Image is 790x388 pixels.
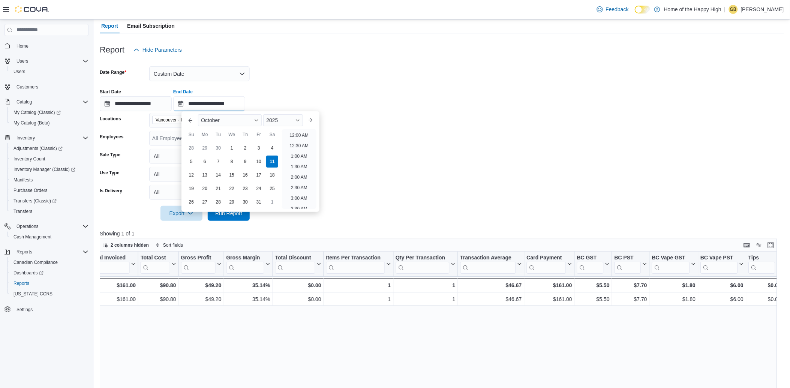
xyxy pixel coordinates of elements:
[199,183,211,195] div: day-20
[239,196,251,208] div: day-30
[184,141,279,209] div: October, 2025
[7,143,91,154] a: Adjustments (Classic)
[152,116,223,124] span: Vancouver - Broadway - Fire & Flower
[91,254,130,261] div: Total Invoiced
[326,254,391,273] button: Items Per Transaction
[527,254,566,273] div: Card Payment
[199,196,211,208] div: day-27
[1,304,91,315] button: Settings
[594,2,632,17] a: Feedback
[13,198,57,204] span: Transfers (Classic)
[326,281,391,290] div: 1
[287,131,312,140] li: 12:00 AM
[100,96,172,111] input: Press the down key to open a popover containing a calendar.
[160,206,202,221] button: Export
[287,141,312,150] li: 12:30 AM
[1,56,91,66] button: Users
[7,268,91,278] a: Dashboards
[10,207,88,216] span: Transfers
[16,135,35,141] span: Inventory
[13,42,31,51] a: Home
[275,281,321,290] div: $0.00
[7,154,91,164] button: Inventory Count
[10,165,88,174] span: Inventory Manager (Classic)
[253,129,265,141] div: Fr
[13,208,32,214] span: Transfers
[181,254,216,273] div: Gross Profit
[742,241,751,250] button: Keyboard shortcuts
[724,5,726,14] p: |
[226,183,238,195] div: day-22
[749,295,781,304] div: $0.00
[701,295,744,304] div: $6.00
[1,40,91,51] button: Home
[239,169,251,181] div: day-16
[13,82,41,91] a: Customers
[7,289,91,299] button: [US_STATE] CCRS
[198,114,262,126] div: Button. Open the month selector. October is currently selected.
[181,295,222,304] div: $49.20
[149,149,250,164] button: All
[577,295,610,304] div: $5.50
[185,169,197,181] div: day-12
[326,254,385,261] div: Items Per Transaction
[754,241,763,250] button: Display options
[7,66,91,77] button: Users
[16,84,38,90] span: Customers
[263,114,303,126] div: Button. Open the year selector. 2025 is currently selected.
[1,81,91,92] button: Customers
[396,254,450,273] div: Qty Per Transaction
[13,41,88,51] span: Home
[10,118,88,127] span: My Catalog (Beta)
[208,206,250,221] button: Run Report
[226,129,238,141] div: We
[615,254,641,261] div: BC PST
[13,69,25,75] span: Users
[13,166,75,172] span: Inventory Manager (Classic)
[91,254,136,273] button: Total Invoiced
[288,194,310,203] li: 3:00 AM
[10,175,88,184] span: Manifests
[288,204,310,213] li: 3:30 AM
[4,37,88,334] nav: Complex example
[701,254,738,273] div: BC Vape PST
[16,249,32,255] span: Reports
[16,307,33,313] span: Settings
[13,222,42,231] button: Operations
[13,187,48,193] span: Purchase Orders
[396,254,456,273] button: Qty Per Transaction
[266,129,278,141] div: Sa
[652,254,696,273] button: BC Vape GST
[253,183,265,195] div: day-24
[212,196,224,208] div: day-28
[253,169,265,181] div: day-17
[577,281,610,290] div: $5.50
[153,241,186,250] button: Sort fields
[16,58,28,64] span: Users
[184,114,196,126] button: Previous Month
[201,117,220,123] span: October
[10,186,88,195] span: Purchase Orders
[10,258,88,267] span: Canadian Compliance
[766,241,775,250] button: Enter fullscreen
[749,254,781,273] button: Tips
[100,230,784,237] p: Showing 1 of 1
[701,254,738,261] div: BC Vape PST
[13,177,33,183] span: Manifests
[275,254,315,261] div: Total Discount
[239,156,251,168] div: day-9
[181,254,222,273] button: Gross Profit
[326,254,385,273] div: Items Per Transaction
[741,5,784,14] p: [PERSON_NAME]
[652,254,690,273] div: BC Vape GST
[16,99,32,105] span: Catalog
[149,167,250,182] button: All
[10,196,88,205] span: Transfers (Classic)
[10,154,48,163] a: Inventory Count
[577,254,604,261] div: BC GST
[7,196,91,206] a: Transfers (Classic)
[266,142,278,154] div: day-4
[215,210,242,217] span: Run Report
[15,6,49,13] img: Cova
